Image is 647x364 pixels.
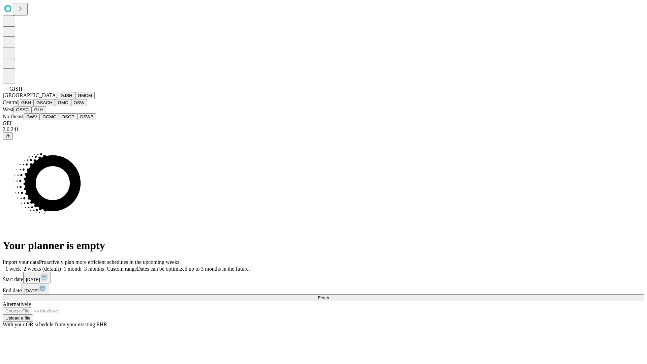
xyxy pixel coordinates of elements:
[3,92,58,98] span: [GEOGRAPHIC_DATA]
[3,272,644,283] div: Start date
[3,314,33,322] button: Upload a file
[40,113,59,120] button: GCMC
[3,301,31,307] span: Alternatively
[3,120,644,126] div: GEI
[84,266,104,272] span: 3 months
[3,283,644,294] div: End date
[5,133,10,139] span: @
[77,113,96,120] button: GSWB
[34,99,55,106] button: GSACH
[39,259,181,265] span: Proactively plan more efficient schedules in the upcoming weeks.
[3,107,13,112] span: West
[26,277,40,282] span: [DATE]
[107,266,137,272] span: Custom range
[3,99,19,105] span: Central
[23,272,51,283] button: [DATE]
[137,266,250,272] span: Dates can be optimized up to 3 months in the future.
[59,113,77,120] button: OSCP
[3,126,644,132] div: 2.0.241
[55,99,71,106] button: GMC
[71,99,87,106] button: OSW
[13,106,32,113] button: OSSC
[58,92,75,99] button: GJSH
[24,266,61,272] span: 2 weeks (default)
[3,132,13,140] button: @
[24,113,40,120] button: GWV
[31,106,46,113] button: GLH
[24,288,38,293] span: [DATE]
[75,92,95,99] button: GMCM
[318,295,329,300] span: Fetch
[3,114,24,119] span: Northeast
[3,259,39,265] span: Import your data
[9,86,22,92] span: GJSH
[5,266,21,272] span: 1 week
[3,239,644,252] h1: Your planner is empty
[64,266,82,272] span: 1 month
[3,294,644,301] button: Fetch
[3,322,107,327] span: With your OR schedule from your existing EHR
[22,283,49,294] button: [DATE]
[19,99,34,106] button: GBH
